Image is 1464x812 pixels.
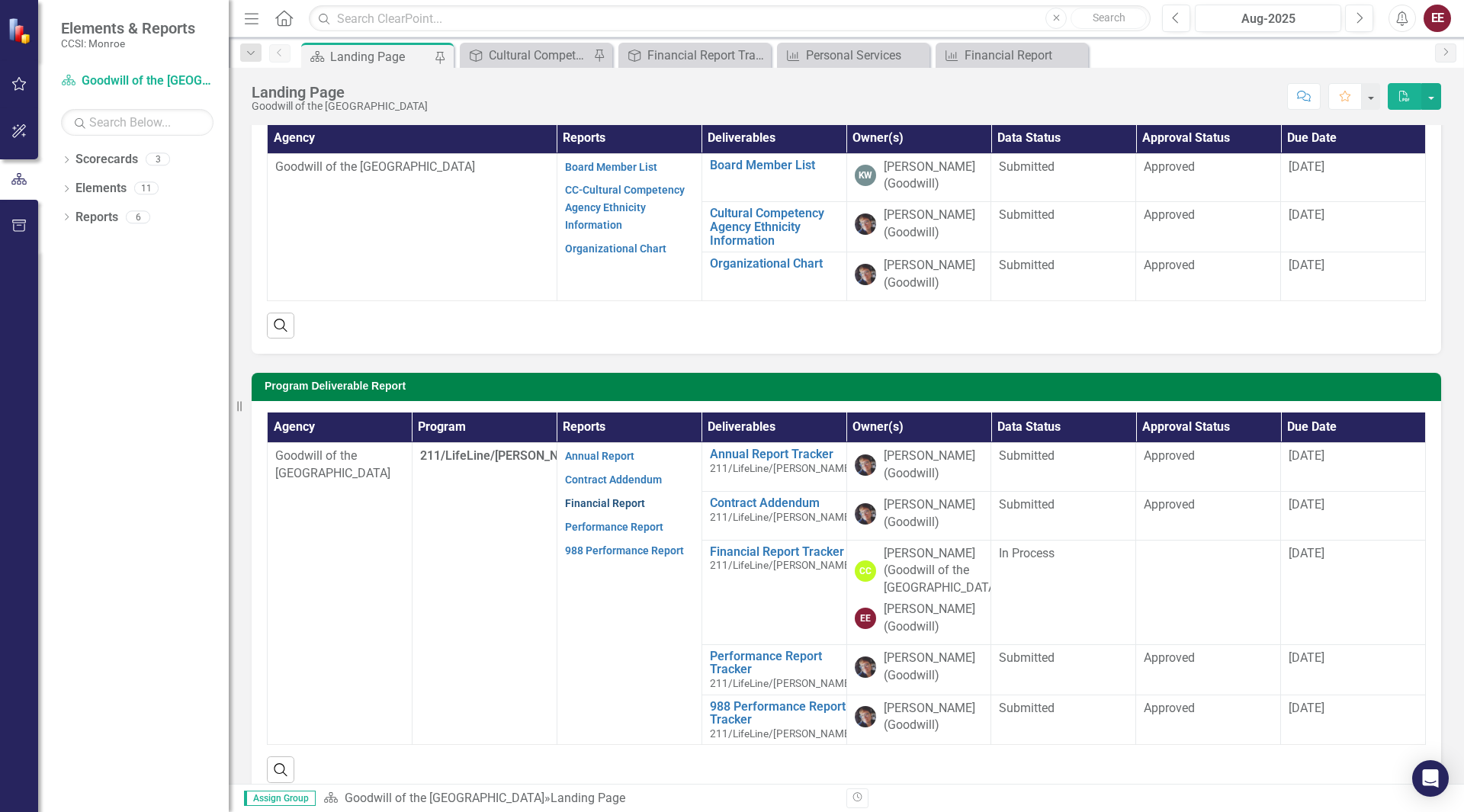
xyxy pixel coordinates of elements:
[330,47,431,66] div: Landing Page
[701,252,846,301] td: Double-Click to Edit Right Click for Context Menu
[75,151,138,168] a: Scorecards
[701,443,846,492] td: Double-Click to Edit Right Click for Context Menu
[710,650,853,676] a: Performance Report Tracker
[855,706,876,727] img: Deborah Turner
[1136,252,1281,301] td: Double-Click to Edit
[1289,497,1324,512] span: [DATE]
[1144,258,1195,272] span: Approved
[999,258,1055,272] span: Submitted
[999,448,1055,463] span: Submitted
[884,159,984,194] div: [PERSON_NAME] (Goodwill)
[1136,540,1281,644] td: Double-Click to Edit
[710,511,853,523] span: 211/LifeLine/[PERSON_NAME]
[855,560,876,582] div: CC
[999,701,1055,715] span: Submitted
[1144,207,1195,222] span: Approved
[991,491,1136,540] td: Double-Click to Edit
[710,545,853,559] a: Financial Report Tracker
[1289,650,1324,665] span: [DATE]
[75,209,118,226] a: Reports
[126,210,150,223] div: 6
[991,644,1136,695] td: Double-Click to Edit
[884,700,984,735] div: [PERSON_NAME] (Goodwill)
[252,101,428,112] div: Goodwill of the [GEOGRAPHIC_DATA]
[420,448,587,463] span: 211/LifeLine/[PERSON_NAME]
[884,257,984,292] div: [PERSON_NAME] (Goodwill)
[1289,159,1324,174] span: [DATE]
[991,443,1136,492] td: Double-Click to Edit
[252,84,428,101] div: Landing Page
[61,19,195,37] span: Elements & Reports
[146,153,170,166] div: 3
[884,545,1003,598] div: [PERSON_NAME] (Goodwill of the [GEOGRAPHIC_DATA])
[1136,695,1281,745] td: Double-Click to Edit
[1289,448,1324,463] span: [DATE]
[565,497,645,509] a: Financial Report
[855,264,876,285] img: Deborah Turner
[999,650,1055,665] span: Submitted
[1144,701,1195,715] span: Approved
[1144,448,1195,463] span: Approved
[1289,207,1324,222] span: [DATE]
[345,791,544,805] a: Goodwill of the [GEOGRAPHIC_DATA]
[244,791,316,806] span: Assign Group
[939,46,1084,65] a: Financial Report
[1136,153,1281,202] td: Double-Click to Edit
[855,213,876,235] img: Deborah Turner
[710,159,839,172] a: Board Member List
[710,257,839,271] a: Organizational Chart
[647,46,767,65] div: Financial Report Tracker
[806,46,926,65] div: Personal Services
[1144,497,1195,512] span: Approved
[275,448,404,483] p: Goodwill of the [GEOGRAPHIC_DATA]
[134,182,159,195] div: 11
[710,496,853,510] a: Contract Addendum
[1424,5,1451,32] button: EE
[855,503,876,525] img: Deborah Turner
[265,380,1433,392] h3: Program Deliverable Report
[701,695,846,745] td: Double-Click to Edit Right Click for Context Menu
[1136,491,1281,540] td: Double-Click to Edit
[991,202,1136,252] td: Double-Click to Edit
[61,109,213,136] input: Search Below...
[991,252,1136,301] td: Double-Click to Edit
[1136,202,1281,252] td: Double-Click to Edit
[323,790,835,807] div: »
[1136,443,1281,492] td: Double-Click to Edit
[75,180,127,197] a: Elements
[710,448,853,461] a: Annual Report Tracker
[701,540,846,644] td: Double-Click to Edit Right Click for Context Menu
[701,153,846,202] td: Double-Click to Edit Right Click for Context Menu
[855,656,876,678] img: Deborah Turner
[701,491,846,540] td: Double-Click to Edit Right Click for Context Menu
[1144,650,1195,665] span: Approved
[61,37,195,50] small: CCSI: Monroe
[1289,701,1324,715] span: [DATE]
[1289,258,1324,272] span: [DATE]
[991,540,1136,644] td: Double-Click to Edit
[884,207,984,242] div: [PERSON_NAME] (Goodwill)
[1144,159,1195,174] span: Approved
[1200,10,1336,28] div: Aug-2025
[781,46,926,65] a: Personal Services
[991,153,1136,202] td: Double-Click to Edit
[8,18,34,44] img: ClearPoint Strategy
[701,202,846,252] td: Double-Click to Edit Right Click for Context Menu
[884,601,984,636] div: [PERSON_NAME] (Goodwill)
[710,677,853,689] span: 211/LifeLine/[PERSON_NAME]
[551,791,625,805] div: Landing Page
[855,165,876,186] div: KW
[565,544,684,557] a: 988 Performance Report
[565,521,663,533] a: Performance Report
[1093,11,1125,24] span: Search
[965,46,1084,65] div: Financial Report
[999,207,1055,222] span: Submitted
[884,496,984,531] div: [PERSON_NAME] (Goodwill)
[565,161,657,173] a: Board Member List
[884,448,984,483] div: [PERSON_NAME] (Goodwill)
[855,454,876,476] img: Deborah Turner
[999,159,1055,174] span: Submitted
[565,242,666,255] a: Organizational Chart
[855,608,876,629] div: EE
